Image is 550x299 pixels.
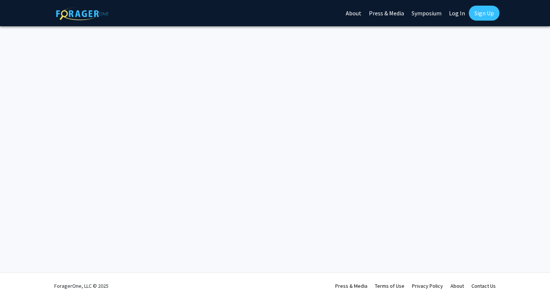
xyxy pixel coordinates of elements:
a: Sign Up [469,6,499,21]
a: Contact Us [471,283,496,289]
a: About [450,283,464,289]
a: Privacy Policy [412,283,443,289]
img: ForagerOne Logo [56,7,109,20]
a: Terms of Use [375,283,404,289]
a: Press & Media [335,283,367,289]
div: ForagerOne, LLC © 2025 [54,273,109,299]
